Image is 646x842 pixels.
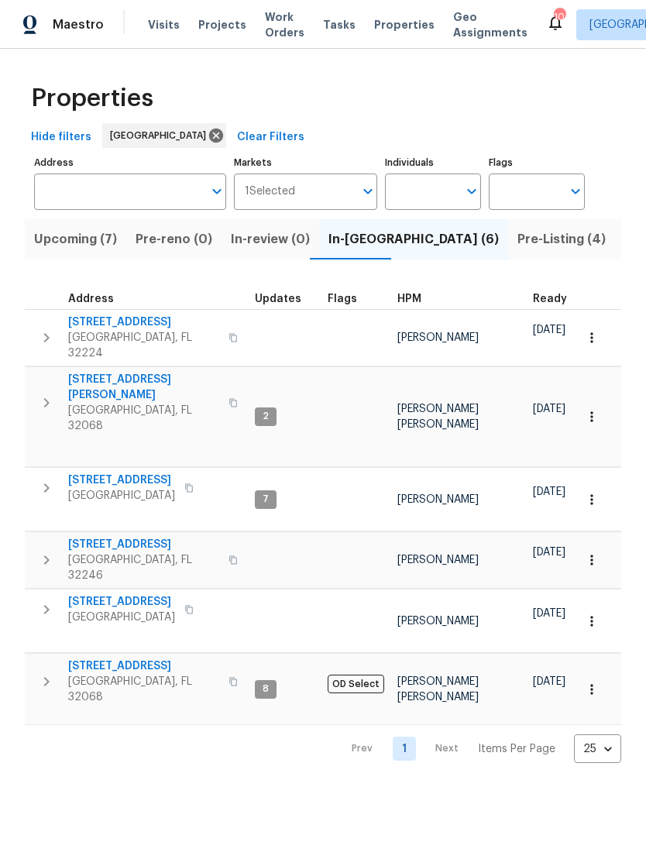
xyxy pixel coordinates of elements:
span: Pre-reno (0) [136,229,212,250]
label: Address [34,158,226,167]
span: [GEOGRAPHIC_DATA], FL 32068 [68,674,219,705]
span: In-[GEOGRAPHIC_DATA] (6) [328,229,499,250]
label: Flags [489,158,585,167]
nav: Pagination Navigation [337,734,621,763]
span: Work Orders [265,9,304,40]
span: Maestro [53,17,104,33]
button: Open [206,180,228,202]
span: [STREET_ADDRESS] [68,314,219,330]
span: In-review (0) [231,229,310,250]
span: 7 [256,493,275,506]
span: [PERSON_NAME] [397,494,479,505]
div: [GEOGRAPHIC_DATA] [102,123,226,148]
span: [GEOGRAPHIC_DATA], FL 32246 [68,552,219,583]
span: Visits [148,17,180,33]
span: Tasks [323,19,356,30]
button: Open [461,180,483,202]
span: Pre-Listing (4) [517,229,606,250]
span: Hide filters [31,128,91,147]
span: [STREET_ADDRESS] [68,658,219,674]
span: [DATE] [533,325,565,335]
div: 10 [554,9,565,25]
span: [PERSON_NAME] [397,332,479,343]
button: Clear Filters [231,123,311,152]
span: Address [68,294,114,304]
button: Open [565,180,586,202]
span: [GEOGRAPHIC_DATA] [68,488,175,503]
span: Updates [255,294,301,304]
a: Goto page 1 [393,737,416,761]
span: [DATE] [533,547,565,558]
span: [GEOGRAPHIC_DATA], FL 32224 [68,330,219,361]
span: 8 [256,682,275,696]
span: Clear Filters [237,128,304,147]
span: Projects [198,17,246,33]
span: [DATE] [533,404,565,414]
span: Properties [31,91,153,106]
label: Markets [234,158,378,167]
span: Upcoming (7) [34,229,117,250]
span: Geo Assignments [453,9,527,40]
span: [DATE] [533,676,565,687]
span: 1 Selected [245,185,295,198]
span: [PERSON_NAME] [397,616,479,627]
span: HPM [397,294,421,304]
span: [DATE] [533,608,565,619]
span: [DATE] [533,486,565,497]
span: Properties [374,17,435,33]
span: [GEOGRAPHIC_DATA] [68,610,175,625]
span: [PERSON_NAME] [397,555,479,565]
span: [STREET_ADDRESS] [68,594,175,610]
button: Open [357,180,379,202]
label: Individuals [385,158,481,167]
span: [GEOGRAPHIC_DATA], FL 32068 [68,403,219,434]
span: [PERSON_NAME] [PERSON_NAME] [397,676,479,703]
span: OD Select [328,675,384,693]
span: [PERSON_NAME] [PERSON_NAME] [397,404,479,430]
span: [STREET_ADDRESS] [68,473,175,488]
span: Ready [533,294,567,304]
span: 2 [256,410,275,423]
button: Hide filters [25,123,98,152]
div: 25 [574,729,621,769]
span: [GEOGRAPHIC_DATA] [110,128,212,143]
p: Items Per Page [478,741,555,757]
span: Flags [328,294,357,304]
span: [STREET_ADDRESS] [68,537,219,552]
span: [STREET_ADDRESS][PERSON_NAME] [68,372,219,403]
div: Earliest renovation start date (first business day after COE or Checkout) [533,294,581,304]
